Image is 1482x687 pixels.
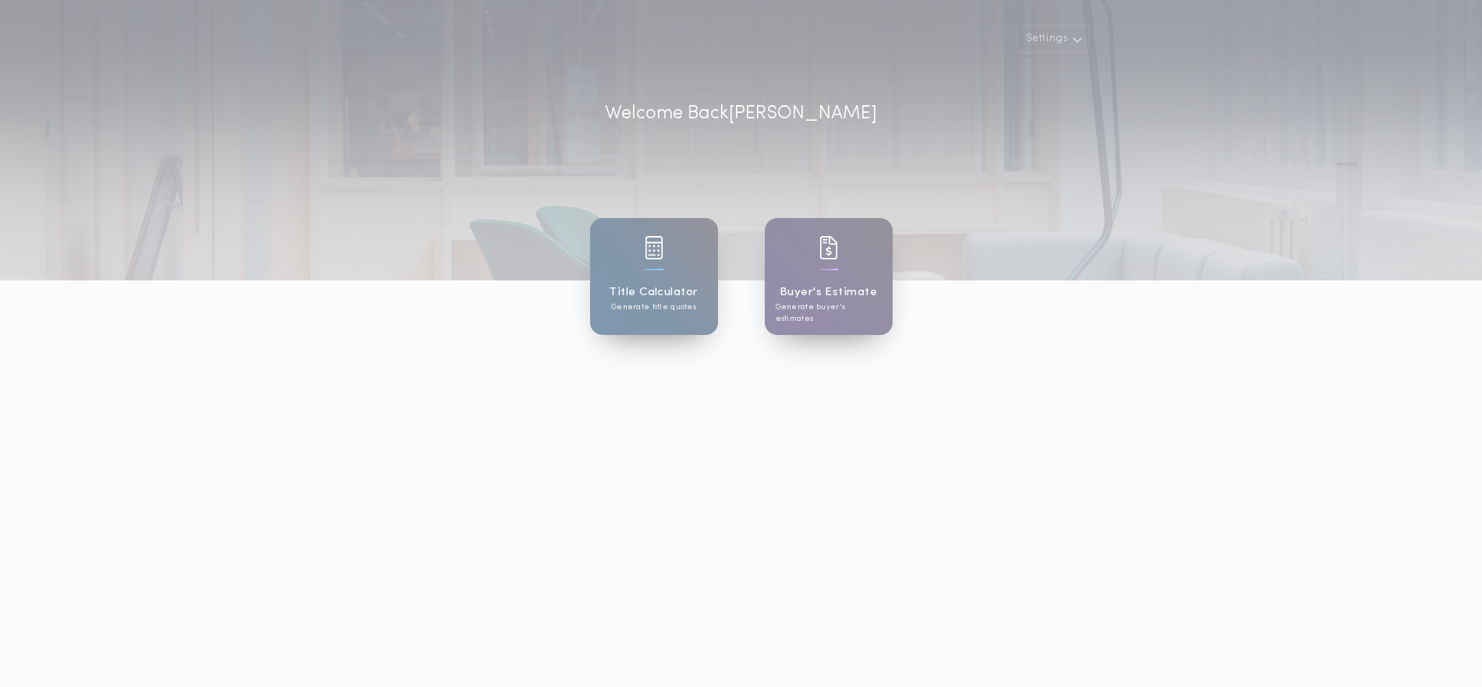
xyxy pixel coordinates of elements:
p: Welcome Back [PERSON_NAME] [605,100,877,128]
img: card icon [819,236,838,259]
h1: Buyer's Estimate [780,284,877,301]
a: card iconBuyer's EstimateGenerate buyer's estimates [765,218,893,335]
h1: Title Calculator [609,284,698,301]
button: Settings [1016,25,1089,53]
img: card icon [645,236,663,259]
a: card iconTitle CalculatorGenerate title quotes [590,218,718,335]
p: Generate buyer's estimates [776,301,882,325]
p: Generate title quotes [611,301,696,313]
